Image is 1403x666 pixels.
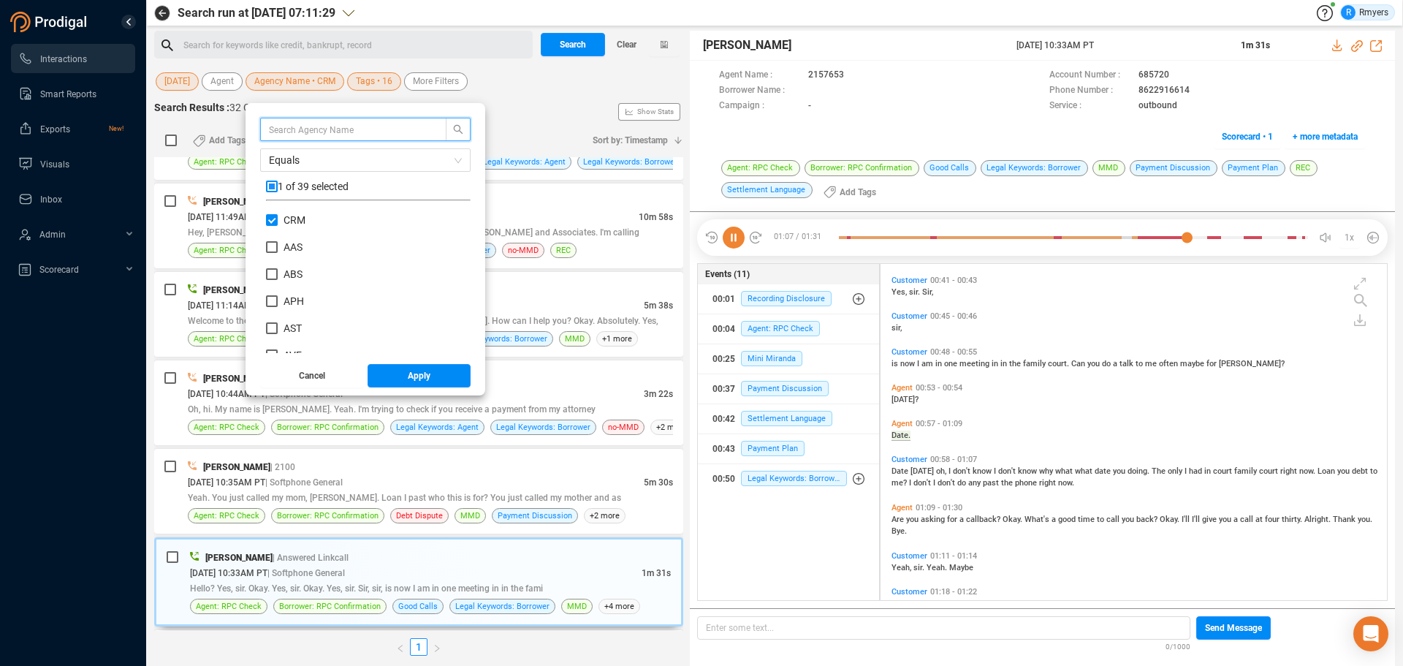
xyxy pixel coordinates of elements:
[1000,359,1009,368] span: in
[1039,466,1055,476] span: why
[188,493,621,503] span: Yeah. You just called my mom, [PERSON_NAME]. Loan I past who this is for? You just called my moth...
[1358,515,1372,524] span: you.
[698,344,880,374] button: 00:25Mini Miranda
[973,466,994,476] span: know
[698,434,880,463] button: 00:43Payment Plan
[719,99,801,114] span: Campaign :
[508,243,539,257] span: no-MMD
[413,72,459,91] span: More Filters
[921,359,935,368] span: am
[433,644,441,653] span: right
[913,478,933,488] span: don't
[719,68,801,83] span: Agent Name :
[1009,359,1023,368] span: the
[260,364,364,387] button: Cancel
[396,420,479,434] span: Legal Keywords: Agent
[1333,515,1358,524] span: Thank
[891,478,909,488] span: me?
[608,420,639,434] span: no-MMD
[11,184,135,213] li: Inbox
[1130,160,1217,176] span: Payment Discussion
[154,360,683,445] div: [PERSON_NAME]| 2100[DATE] 10:44AM PT| Softphone General3m 22sOh, hi. My name is [PERSON_NAME]. Ye...
[1299,466,1318,476] span: now.
[1145,359,1159,368] span: me
[1159,359,1180,368] span: often
[909,478,913,488] span: I
[196,599,262,613] span: Agent: RPC Check
[935,359,944,368] span: in
[1202,515,1219,524] span: give
[953,466,973,476] span: don't
[154,537,683,627] div: [PERSON_NAME]| Answered Linkcall[DATE] 10:33AM PT| Softphone General1m 31sHello? Yes, sir. Okay. ...
[411,639,427,655] a: 1
[910,466,936,476] span: [DATE]
[194,509,259,523] span: Agent: RPC Check
[1097,515,1106,524] span: to
[1023,359,1048,368] span: family
[1113,359,1119,368] span: a
[698,284,880,314] button: 00:01Recording Disclosure
[741,381,829,396] span: Payment Discussion
[18,114,123,143] a: ExportsNew!
[959,515,966,524] span: a
[721,182,813,198] span: Settlement Language
[205,553,273,563] span: [PERSON_NAME]
[40,194,62,205] span: Inbox
[1138,83,1190,99] span: 8622916614
[909,287,922,297] span: sir.
[109,114,123,143] span: New!
[203,462,270,472] span: [PERSON_NAME]
[194,155,259,169] span: Agent: RPC Check
[18,79,123,108] a: Smart Reports
[948,466,953,476] span: I
[1001,478,1015,488] span: the
[698,464,880,493] button: 00:50Legal Keywords: Borrower
[18,184,123,213] a: Inbox
[190,568,267,578] span: [DATE] 10:33AM PT
[815,181,885,204] button: Add Tags
[408,364,430,387] span: Apply
[741,471,848,486] span: Legal Keywords: Borrower
[698,314,880,344] button: 00:04Agent: RPC Check
[808,68,844,83] span: 2157653
[10,12,91,32] img: prodigal-logo
[265,477,343,488] span: | Softphone General
[991,599,1011,608] span: eight
[284,295,304,307] span: APH
[698,404,880,434] button: 00:42Settlement Language
[1205,616,1262,640] span: Send Message
[650,420,692,435] span: +2 more
[891,276,927,285] span: Customer
[277,420,379,434] span: Borrower: RPC Confirmation
[891,395,919,404] span: [DATE]?
[1106,515,1122,524] span: call
[1078,515,1097,524] span: time
[929,599,955,608] span: [DATE]
[741,291,832,306] span: Recording Disclosure
[154,102,229,113] span: Search Results :
[194,243,259,257] span: Agent: RPC Check
[1337,466,1352,476] span: you
[1003,515,1024,524] span: Okay.
[209,129,246,152] span: Add Tags
[891,359,900,368] span: is
[1370,466,1377,476] span: to
[269,149,462,171] span: Equals
[927,311,980,321] span: 00:45 - 00:46
[188,477,265,488] span: [DATE] 10:35AM PT
[741,351,802,366] span: Mini Miranda
[1189,466,1204,476] span: had
[1049,99,1131,114] span: Service :
[154,272,683,357] div: [PERSON_NAME]| 2100[DATE] 11:14AM PT| Softphone General5m 38sWelcome to the [PERSON_NAME] League ...
[705,268,750,281] span: Events (11)
[254,72,335,91] span: Agency Name • CRM
[618,103,680,121] button: Show Stats
[1102,359,1113,368] span: do
[567,599,587,613] span: MMD
[1066,599,1092,608] span: [DATE].
[18,149,123,178] a: Visuals
[938,478,957,488] span: don't
[805,160,919,176] span: Borrower: RPC Confirmation
[1119,359,1136,368] span: talk
[712,287,735,311] div: 00:01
